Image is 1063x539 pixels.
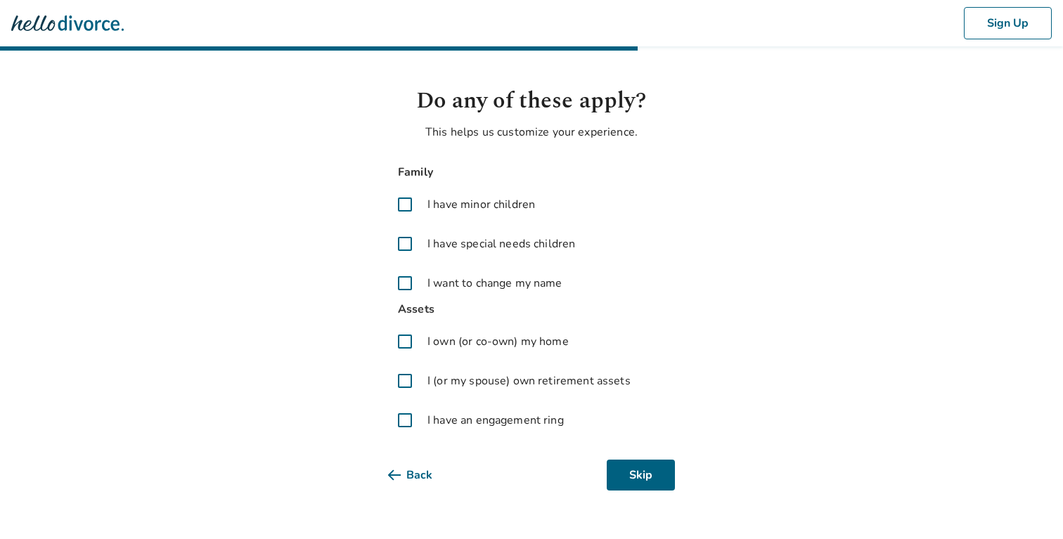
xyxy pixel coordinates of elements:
[427,196,535,213] span: I have minor children
[427,275,562,292] span: I want to change my name
[388,300,675,319] span: Assets
[964,7,1052,39] button: Sign Up
[388,124,675,141] p: This helps us customize your experience.
[993,472,1063,539] iframe: Chat Widget
[388,460,455,491] button: Back
[427,333,569,350] span: I own (or co-own) my home
[11,9,124,37] img: Hello Divorce Logo
[427,372,631,389] span: I (or my spouse) own retirement assets
[388,163,675,182] span: Family
[388,84,675,118] h1: Do any of these apply?
[607,460,675,491] button: Skip
[427,235,575,252] span: I have special needs children
[427,412,564,429] span: I have an engagement ring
